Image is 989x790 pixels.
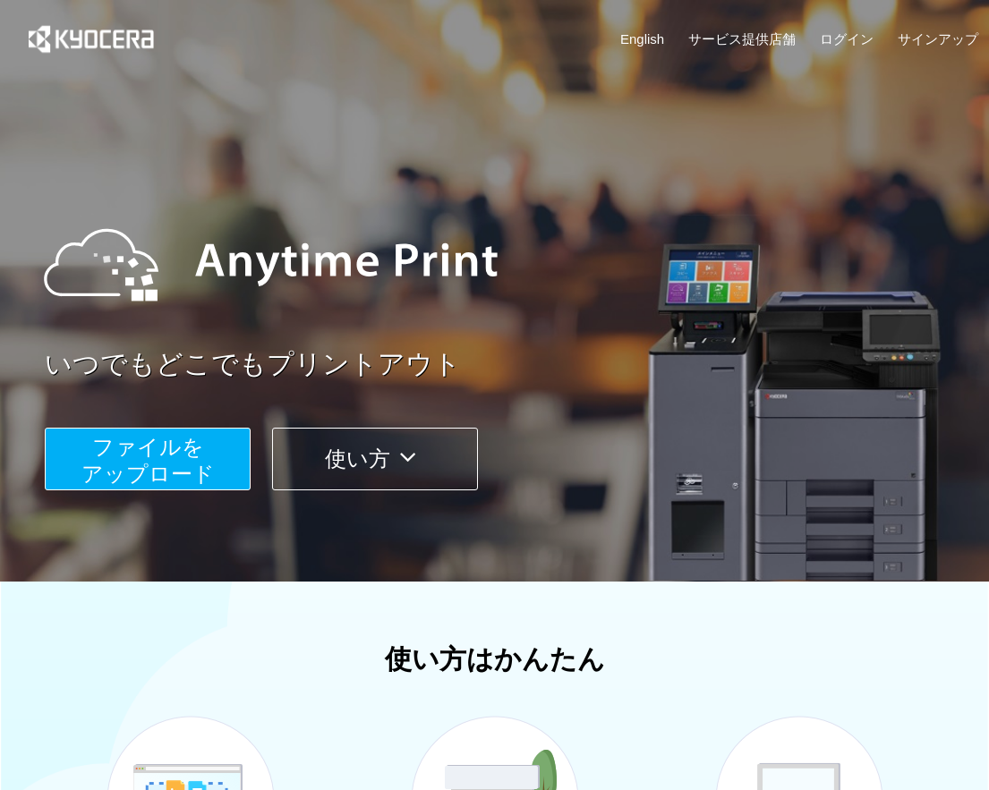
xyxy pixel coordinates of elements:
a: いつでもどこでもプリントアウト [45,345,989,384]
button: ファイルを​​アップロード [45,428,251,490]
a: English [620,30,664,48]
button: 使い方 [272,428,478,490]
span: ファイルを ​​アップロード [81,435,215,486]
a: サービス提供店舗 [688,30,796,48]
a: ログイン [820,30,874,48]
a: サインアップ [898,30,978,48]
